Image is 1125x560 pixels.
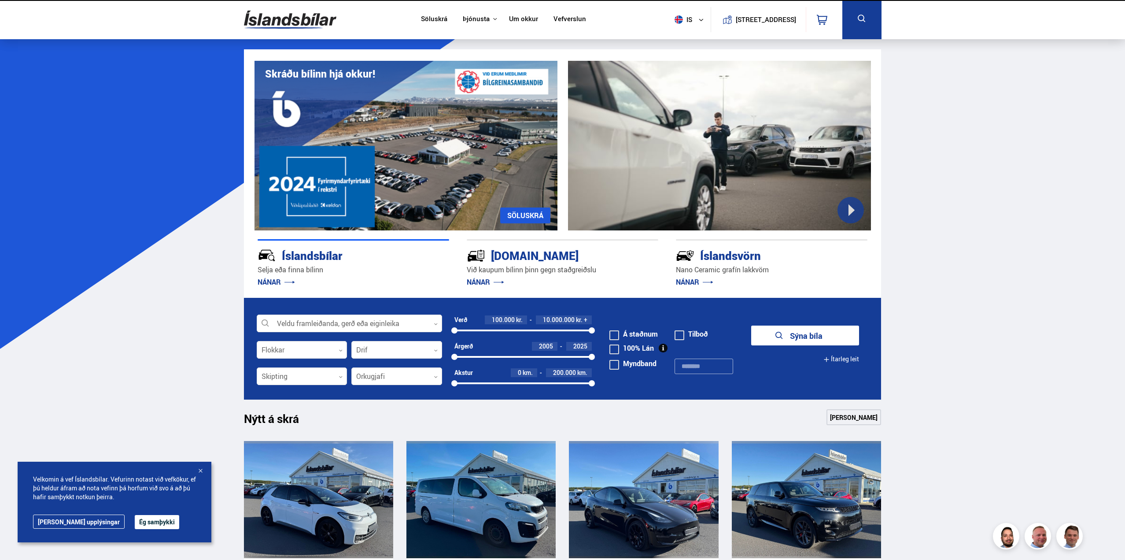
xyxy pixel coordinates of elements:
[258,277,295,287] a: NÁNAR
[576,316,583,323] span: kr.
[258,247,418,263] div: Íslandsbílar
[421,15,447,24] a: Söluskrá
[500,208,550,223] a: SÖLUSKRÁ
[609,360,657,367] label: Myndband
[244,412,314,430] h1: Nýtt á skrá
[258,265,449,275] p: Selja eða finna bílinn
[676,246,694,265] img: -Svtn6bYgwAsiwNX.svg
[609,345,654,352] label: 100% Lán
[258,246,276,265] img: JRvxyua_JYH6wB4c.svg
[826,409,881,425] a: [PERSON_NAME]
[823,349,859,369] button: Ítarleg leit
[553,368,576,377] span: 200.000
[671,7,711,33] button: is
[675,15,683,24] img: svg+xml;base64,PHN2ZyB4bWxucz0iaHR0cDovL3d3dy53My5vcmcvMjAwMC9zdmciIHdpZHRoPSI1MTIiIGhlaWdodD0iNT...
[523,369,533,376] span: km.
[454,316,467,323] div: Verð
[492,315,515,324] span: 100.000
[994,524,1021,551] img: nhp88E3Fdnt1Opn2.png
[751,326,859,345] button: Sýna bíla
[739,16,793,23] button: [STREET_ADDRESS]
[675,330,708,337] label: Tilboð
[33,515,125,529] a: [PERSON_NAME] upplýsingar
[518,368,521,377] span: 0
[716,7,801,32] a: [STREET_ADDRESS]
[676,277,713,287] a: NÁNAR
[255,61,557,230] img: eKx6w-_Home_640_.png
[454,343,473,350] div: Árgerð
[467,246,485,265] img: tr5P-W3DuiFaO7aO.svg
[467,277,504,287] a: NÁNAR
[539,342,553,350] span: 2005
[609,330,658,337] label: Á staðnum
[467,247,627,263] div: [DOMAIN_NAME]
[463,15,490,23] button: Þjónusta
[676,265,867,275] p: Nano Ceramic grafín lakkvörn
[509,15,538,24] a: Um okkur
[265,68,375,80] h1: Skráðu bílinn hjá okkur!
[467,265,658,275] p: Við kaupum bílinn þinn gegn staðgreiðslu
[1058,524,1084,551] img: FbJEzSuNWCJXmdc-.webp
[33,475,196,501] span: Velkomin á vef Íslandsbílar. Vefurinn notast við vefkökur, ef þú heldur áfram að nota vefinn þá h...
[244,5,336,34] img: G0Ugv5HjCgRt.svg
[516,316,523,323] span: kr.
[584,316,587,323] span: +
[135,515,179,529] button: Ég samþykki
[454,369,473,376] div: Akstur
[676,247,836,263] div: Íslandsvörn
[553,15,586,24] a: Vefverslun
[543,315,575,324] span: 10.000.000
[1026,524,1052,551] img: siFngHWaQ9KaOqBr.png
[671,15,693,24] span: is
[573,342,587,350] span: 2025
[577,369,587,376] span: km.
